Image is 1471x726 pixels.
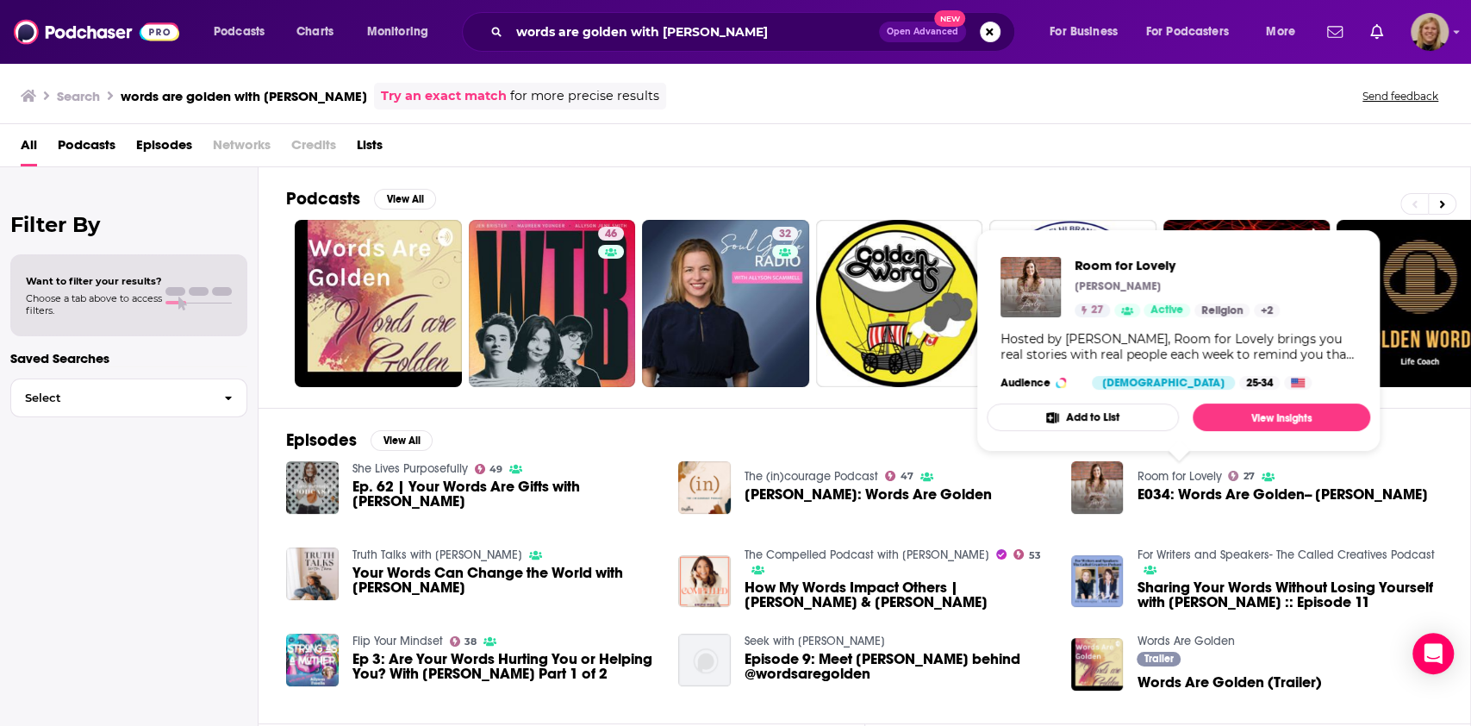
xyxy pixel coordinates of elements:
[58,131,115,166] a: Podcasts
[1137,675,1321,690] a: Words Are Golden (Trailer)
[1150,302,1183,319] span: Active
[1071,555,1124,608] img: Sharing Your Words Without Losing Yourself with Allyson Golden :: Episode 11
[1050,20,1118,44] span: For Business
[381,86,507,106] a: Try an exact match
[355,18,451,46] button: open menu
[510,86,659,106] span: for more precise results
[745,548,989,562] a: The Compelled Podcast with Emma Mae
[885,471,913,481] a: 47
[879,22,966,42] button: Open AdvancedNew
[1135,18,1254,46] button: open menu
[1144,654,1174,664] span: Trailer
[464,638,477,646] span: 38
[57,88,100,104] h3: Search
[286,188,436,210] a: PodcastsView All
[1137,469,1221,484] a: Room for Lovely
[1357,89,1443,103] button: Send feedback
[202,18,287,46] button: open menu
[1137,487,1427,502] a: E034: Words Are Golden-- Allyson Golden
[772,227,798,241] a: 32
[352,634,443,648] a: Flip Your Mindset
[1144,304,1190,317] a: Active
[14,16,179,48] img: Podchaser - Follow, Share and Rate Podcasts
[745,469,878,484] a: The (in)courage Podcast
[598,227,624,241] a: 46
[357,131,383,166] span: Lists
[1038,18,1139,46] button: open menu
[987,404,1179,431] button: Add to List
[1137,634,1234,648] a: Words Are Golden
[367,20,428,44] span: Monitoring
[352,566,658,595] a: Your Words Can Change the World with Allyson Golden
[1075,279,1161,293] p: [PERSON_NAME]
[1194,304,1250,317] a: Religion
[1254,304,1280,317] a: +2
[1075,257,1280,273] a: Room for Lovely
[286,461,339,514] img: Ep. 62 | Your Words Are Gifts with Allyson Golden
[1243,473,1255,480] span: 27
[10,379,247,417] button: Select
[214,20,265,44] span: Podcasts
[352,479,658,509] span: Ep. 62 | Your Words Are Gifts with [PERSON_NAME]
[1137,580,1443,610] a: Sharing Your Words Without Losing Yourself with Allyson Golden :: Episode 11
[10,212,247,237] h2: Filter By
[352,652,658,681] a: Ep 3: Are Your Words Hurting You or Helping You? With Allyson Mandel Fusella Part 1 of 2
[1071,461,1124,514] img: E034: Words Are Golden-- Allyson Golden
[745,487,992,502] span: [PERSON_NAME]: Words Are Golden
[1000,257,1061,317] a: Room for Lovely
[1228,471,1255,481] a: 27
[1092,376,1235,390] div: [DEMOGRAPHIC_DATA]
[352,548,522,562] a: Truth Talks with Tara
[21,131,37,166] a: All
[1266,20,1295,44] span: More
[286,429,357,451] h2: Episodes
[352,461,468,476] a: She Lives Purposefully
[352,652,658,681] span: Ep 3: Are Your Words Hurting You or Helping You? With [PERSON_NAME] Part 1 of 2
[286,548,339,600] a: Your Words Can Change the World with Allyson Golden
[678,555,731,608] img: How My Words Impact Others | Emma Mae & Allyson Golden
[1137,548,1434,562] a: For Writers and Speakers- The Called Creatives Podcast
[352,566,658,595] span: Your Words Can Change the World with [PERSON_NAME]
[1091,302,1103,319] span: 27
[745,487,992,502] a: Allyson Golden: Words Are Golden
[1075,304,1110,317] a: 27
[1137,580,1443,610] span: Sharing Your Words Without Losing Yourself with [PERSON_NAME] :: Episode 11
[779,226,791,243] span: 32
[11,392,210,404] span: Select
[1411,13,1449,51] span: Logged in as avansolkema
[371,430,433,451] button: View All
[374,189,436,210] button: View All
[475,464,503,474] a: 49
[1239,376,1280,390] div: 25-34
[291,131,336,166] span: Credits
[352,479,658,509] a: Ep. 62 | Your Words Are Gifts with Allyson Golden
[121,88,367,104] h3: words are golden with [PERSON_NAME]
[678,634,731,686] img: Episode 9: Meet Allyson Golden behind @wordsaregolden
[1412,633,1454,674] div: Open Intercom Messenger
[1071,638,1124,691] img: Words Are Golden (Trailer)
[745,580,1050,610] span: How My Words Impact Others | [PERSON_NAME] & [PERSON_NAME]
[136,131,192,166] span: Episodes
[745,634,885,648] a: Seek with Hope Reagan Harris
[1193,404,1370,431] a: View Insights
[1029,552,1041,560] span: 53
[478,12,1032,52] div: Search podcasts, credits, & more...
[934,10,965,27] span: New
[10,350,247,366] p: Saved Searches
[1013,549,1041,560] a: 53
[509,18,879,46] input: Search podcasts, credits, & more...
[286,188,360,210] h2: Podcasts
[1146,20,1229,44] span: For Podcasters
[678,461,731,514] a: Allyson Golden: Words Are Golden
[450,636,477,647] a: 38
